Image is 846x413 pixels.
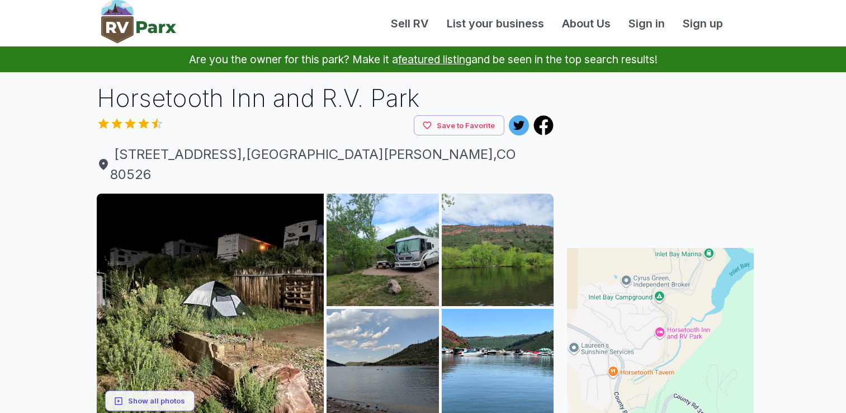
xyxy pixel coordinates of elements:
button: Save to Favorite [414,115,504,136]
a: List your business [438,15,553,32]
iframe: Advertisement [567,81,754,221]
button: Show all photos [105,391,195,411]
img: AAcXr8o_C4HoAJUOqgtAIpixFGOYdLEfsQgVZVLNOxHwndpbF3MgziZ-nmxO1z17aCkmiQS_5btnyOkJHNSTiESqJwL4BXp4I... [327,194,439,306]
span: [STREET_ADDRESS] , [GEOGRAPHIC_DATA][PERSON_NAME] , CO 80526 [97,144,554,185]
a: About Us [553,15,620,32]
h1: Horsetooth Inn and R.V. Park [97,81,554,115]
a: Sell RV [382,15,438,32]
a: Sign in [620,15,674,32]
a: featured listing [398,53,471,66]
a: Sign up [674,15,732,32]
p: Are you the owner for this park? Make it a and be seen in the top search results! [13,46,833,72]
a: [STREET_ADDRESS],[GEOGRAPHIC_DATA][PERSON_NAME],CO 80526 [97,144,554,185]
img: AAcXr8rQUYi16RllLhQENofQdNMhFc9yVNjXcBWOGNpYxAKXH5G-LnLLCyWzZAlJUlUN8ywEqQ00DveqBdQYp6SJ9SlylZryg... [442,194,554,306]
